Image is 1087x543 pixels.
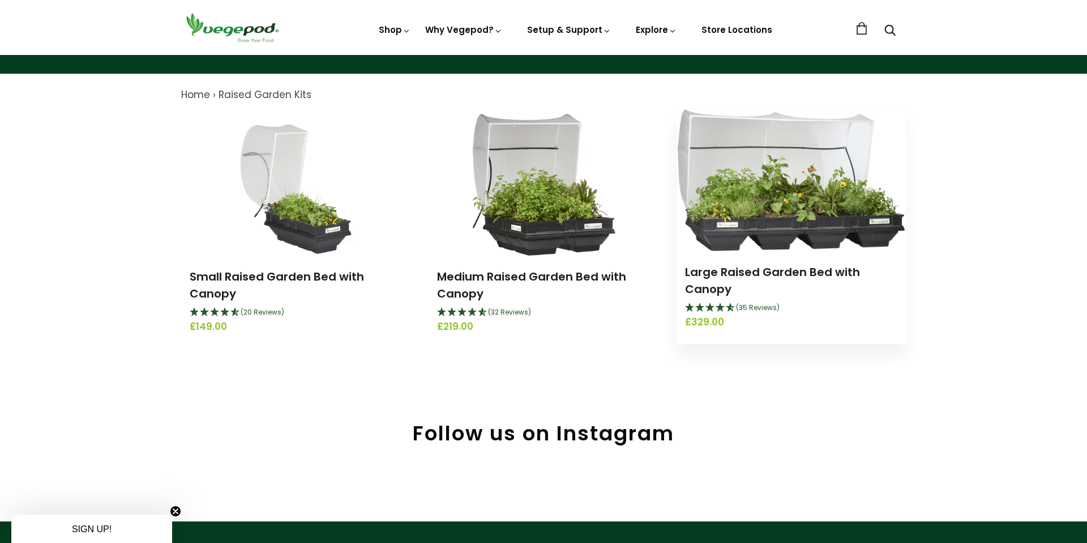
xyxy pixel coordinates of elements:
[685,264,860,297] a: Large Raised Garden Bed with Canopy
[488,307,531,317] span: 4.66 Stars - 32 Reviews
[190,269,364,302] a: Small Raised Garden Bed with Canopy
[219,88,311,101] a: Raised Garden Kits
[190,306,402,320] div: 4.75 Stars - 20 Reviews
[170,506,181,517] button: Close teaser
[241,307,284,317] span: 4.75 Stars - 20 Reviews
[685,315,897,330] span: £329.00
[437,320,649,334] span: £219.00
[701,24,772,36] a: Store Locations
[181,11,283,44] img: Vegepod
[181,421,906,446] h2: Follow us on Instagram
[736,303,780,312] span: 4.69 Stars - 35 Reviews
[884,26,896,37] a: Search
[678,109,904,251] img: Large Raised Garden Bed with Canopy
[636,24,677,36] a: Explore
[11,515,172,543] div: SIGN UP!Close teaser
[437,269,626,302] a: Medium Raised Garden Bed with Canopy
[190,320,402,334] span: £149.00
[181,88,210,101] a: Home
[437,306,649,320] div: 4.66 Stars - 32 Reviews
[425,24,502,36] a: Why Vegepod?
[229,114,363,256] img: Small Raised Garden Bed with Canopy
[527,24,611,36] a: Setup & Support
[685,301,897,316] div: 4.69 Stars - 35 Reviews
[472,114,615,256] img: Medium Raised Garden Bed with Canopy
[181,88,906,103] nav: breadcrumbs
[379,24,410,36] a: Shop
[72,524,112,534] span: SIGN UP!
[213,88,216,101] span: ›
